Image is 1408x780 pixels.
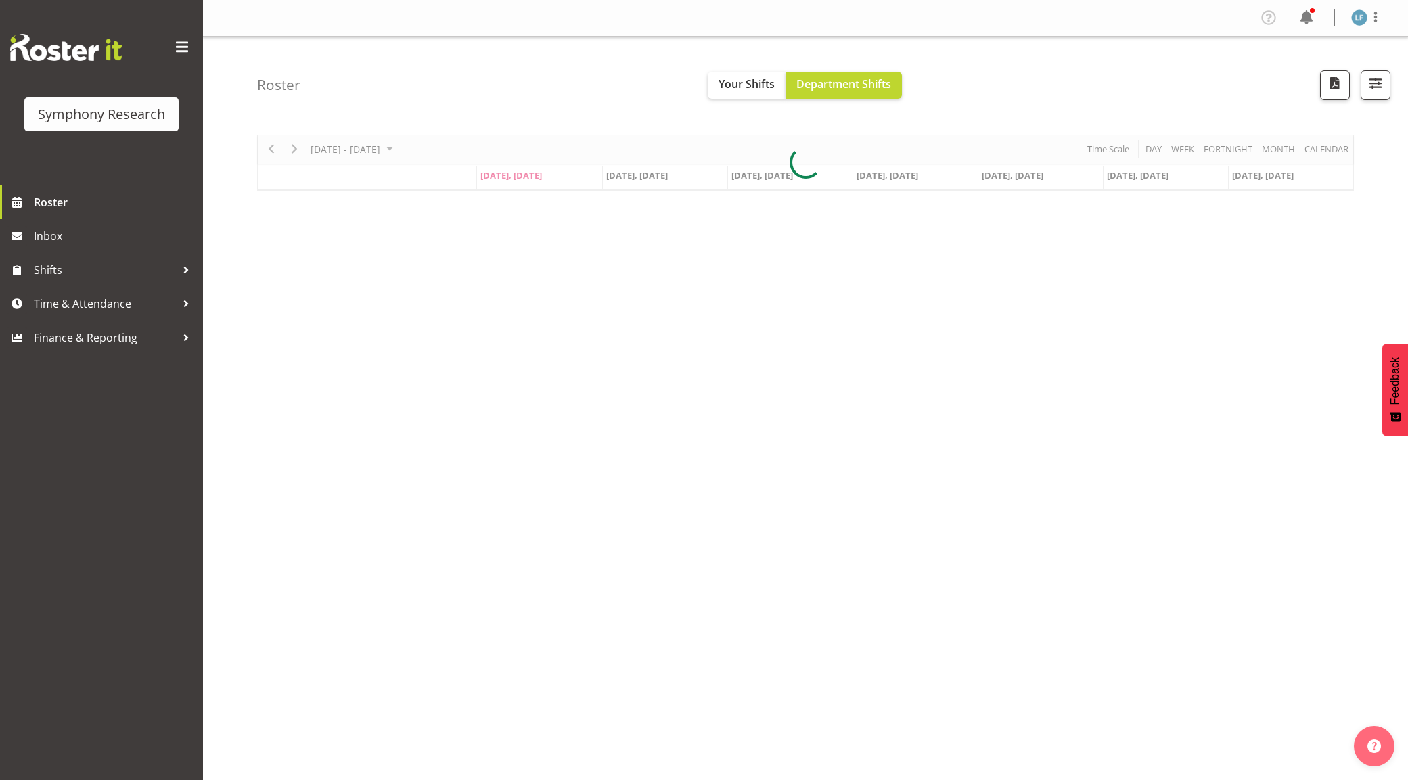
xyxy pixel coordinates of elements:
span: Finance & Reporting [34,327,176,348]
span: Your Shifts [719,76,775,91]
img: Rosterit website logo [10,34,122,61]
img: lolo-fiaola1981.jpg [1351,9,1367,26]
span: Roster [34,192,196,212]
button: Your Shifts [708,72,786,99]
span: Shifts [34,260,176,280]
span: Time & Attendance [34,294,176,314]
img: help-xxl-2.png [1367,739,1381,753]
h4: Roster [257,77,300,93]
button: Feedback - Show survey [1382,344,1408,436]
span: Department Shifts [796,76,891,91]
button: Department Shifts [786,72,902,99]
button: Download a PDF of the roster according to the set date range. [1320,70,1350,100]
span: Inbox [34,226,196,246]
div: Symphony Research [38,104,165,124]
button: Filter Shifts [1361,70,1390,100]
span: Feedback [1389,357,1401,405]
